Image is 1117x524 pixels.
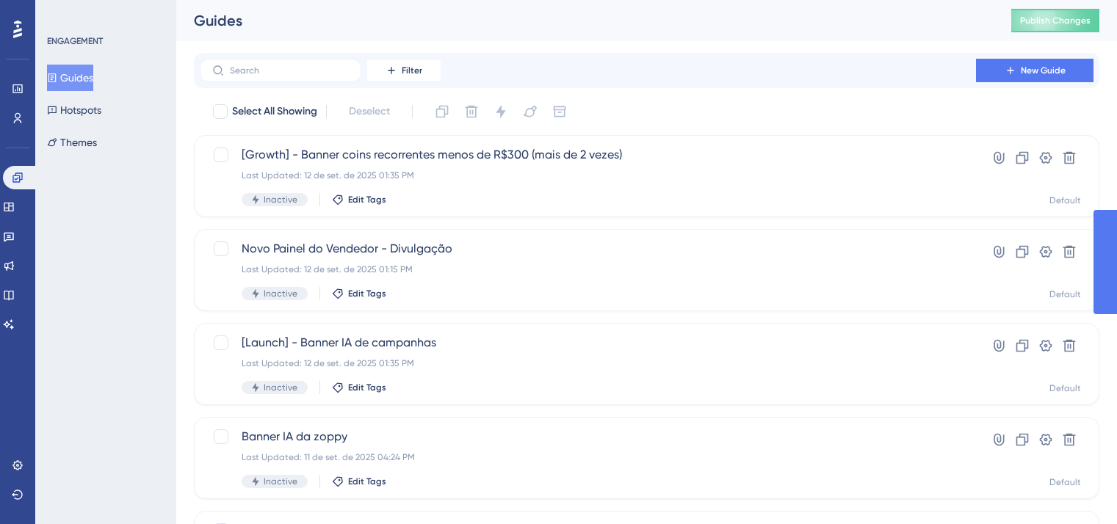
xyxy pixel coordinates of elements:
span: Edit Tags [348,194,386,205]
button: Filter [367,59,441,82]
span: [Growth] - Banner coins recorrentes menos de R$300 (mais de 2 vezes) [242,146,934,164]
span: Edit Tags [348,476,386,487]
span: Novo Painel do Vendedor - Divulgação [242,240,934,258]
span: Deselect [349,103,390,120]
div: Default [1049,382,1081,394]
span: Edit Tags [348,288,386,299]
button: Edit Tags [332,288,386,299]
button: Publish Changes [1011,9,1099,32]
button: Deselect [336,98,403,125]
span: Inactive [264,194,297,205]
div: ENGAGEMENT [47,35,103,47]
iframe: UserGuiding AI Assistant Launcher [1055,466,1099,510]
div: Last Updated: 12 de set. de 2025 01:35 PM [242,357,934,369]
span: Publish Changes [1020,15,1091,26]
button: Edit Tags [332,194,386,205]
div: Last Updated: 12 de set. de 2025 01:35 PM [242,170,934,181]
button: Themes [47,129,97,156]
div: Default [1049,194,1081,206]
span: Edit Tags [348,382,386,393]
div: Last Updated: 12 de set. de 2025 01:15 PM [242,263,934,275]
button: Guides [47,65,93,91]
button: New Guide [976,59,1093,82]
button: Hotspots [47,97,101,123]
div: Default [1049,288,1081,300]
span: Inactive [264,382,297,393]
span: [Launch] - Banner IA de campanhas [242,334,934,352]
button: Edit Tags [332,382,386,393]
span: Select All Showing [232,103,317,120]
div: Last Updated: 11 de set. de 2025 04:24 PM [242,451,934,463]
button: Edit Tags [332,476,386,487]
div: Default [1049,476,1081,488]
span: New Guide [1021,65,1066,76]
span: Banner IA da zoppy [242,428,934,445]
div: Guides [194,10,975,31]
span: Filter [402,65,422,76]
input: Search [230,65,349,76]
span: Inactive [264,476,297,487]
span: Inactive [264,288,297,299]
